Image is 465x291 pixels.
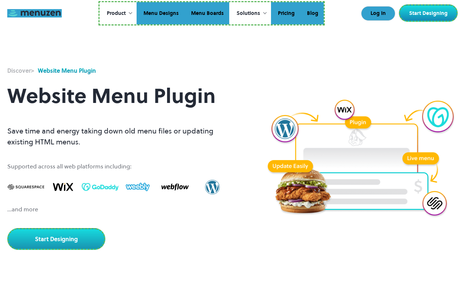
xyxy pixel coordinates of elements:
[7,162,231,171] div: Supported across all web platforms including:
[7,66,34,75] div: >
[399,4,458,22] a: Start Designing
[7,67,31,75] strong: Discover
[7,75,231,117] h1: Website Menu Plugin
[107,9,126,17] div: Product
[100,2,137,25] div: Product
[7,205,231,214] div: ...and more
[38,66,96,75] div: Website Menu Plugin
[184,2,229,25] a: Menu Boards
[361,6,395,21] a: Log In
[7,125,231,147] p: Save time and energy taking down old menu files or updating existing HTML menus.
[300,2,324,25] a: Blog
[7,228,105,250] a: Start Designing
[271,2,300,25] a: Pricing
[137,2,184,25] a: Menu Designs
[236,9,260,17] div: Solutions
[229,2,271,25] div: Solutions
